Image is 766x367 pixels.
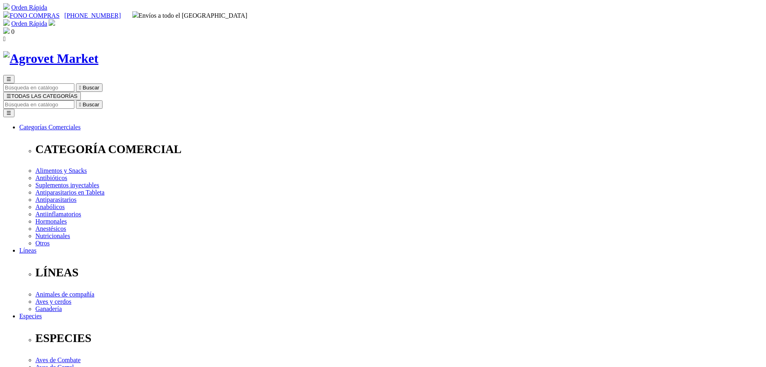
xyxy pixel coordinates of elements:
a: Aves de Combate [35,357,81,363]
img: user.svg [49,19,55,26]
img: delivery-truck.svg [132,11,139,18]
input: Buscar [3,100,74,109]
span: 0 [11,28,14,35]
input: Buscar [3,83,74,92]
i:  [3,35,6,42]
button: ☰ [3,109,14,117]
button: ☰TODAS LAS CATEGORÍAS [3,92,81,100]
p: CATEGORÍA COMERCIAL [35,143,763,156]
img: shopping-cart.svg [3,3,10,10]
span: ☰ [6,93,11,99]
span: Buscar [83,102,99,108]
a: Anestésicos [35,225,66,232]
a: Nutricionales [35,232,70,239]
a: Acceda a su cuenta de cliente [49,20,55,27]
a: Orden Rápida [11,20,47,27]
iframe: Brevo live chat [4,280,139,363]
span: Buscar [83,85,99,91]
a: Orden Rápida [11,4,47,11]
span: Envíos a todo el [GEOGRAPHIC_DATA] [132,12,248,19]
button:  Buscar [76,100,103,109]
a: Categorías Comerciales [19,124,80,131]
img: Agrovet Market [3,51,99,66]
p: ESPECIES [35,332,763,345]
a: Hormonales [35,218,67,225]
a: FONO COMPRAS [3,12,60,19]
a: Antiinflamatorios [35,211,81,218]
a: Líneas [19,247,37,254]
a: [PHONE_NUMBER] [64,12,121,19]
span: ☰ [6,76,11,82]
i:  [79,85,81,91]
i:  [79,102,81,108]
p: LÍNEAS [35,266,763,279]
img: shopping-cart.svg [3,19,10,26]
a: Alimentos y Snacks [35,167,87,174]
a: Antiparasitarios en Tableta [35,189,105,196]
a: Anabólicos [35,203,65,210]
a: Antiparasitarios [35,196,76,203]
button: ☰ [3,75,14,83]
img: shopping-bag.svg [3,27,10,34]
img: phone.svg [3,11,10,18]
button:  Buscar [76,83,103,92]
a: Otros [35,240,50,247]
a: Antibióticos [35,174,67,181]
a: Suplementos inyectables [35,182,99,189]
